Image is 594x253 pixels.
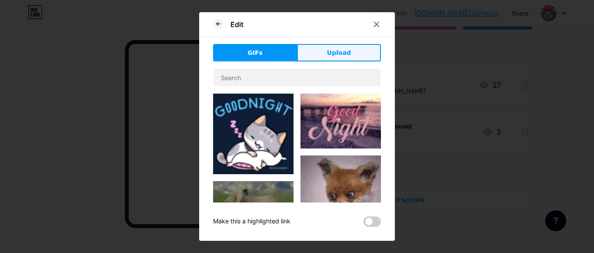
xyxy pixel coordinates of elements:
[213,94,294,174] img: Gihpy
[213,181,294,246] img: Gihpy
[300,155,381,236] img: Gihpy
[297,44,381,61] button: Upload
[213,216,290,227] div: Make this a highlighted link
[214,69,380,86] input: Search
[213,44,297,61] button: GIFs
[327,48,351,57] span: Upload
[230,19,244,30] div: Edit
[300,94,381,148] img: Gihpy
[247,48,263,57] span: GIFs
